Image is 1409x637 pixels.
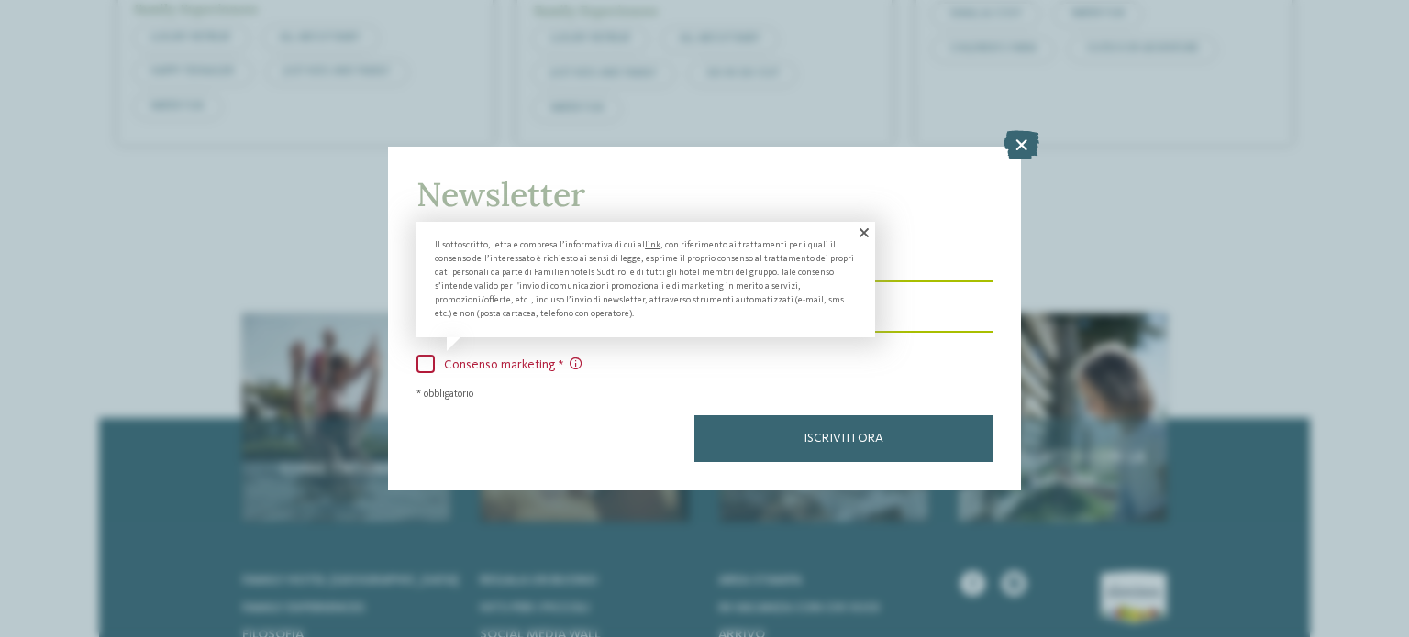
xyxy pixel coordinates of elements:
[804,432,883,445] span: Iscriviti ora
[416,173,585,215] span: Newsletter
[435,357,582,373] span: Consenso marketing
[645,240,660,249] a: link
[416,389,473,400] span: * obbligatorio
[694,415,993,461] button: Iscriviti ora
[416,222,875,337] div: Il sottoscritto, letta e compresa l’informativa di cui al , con riferimento ai trattamenti per i ...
